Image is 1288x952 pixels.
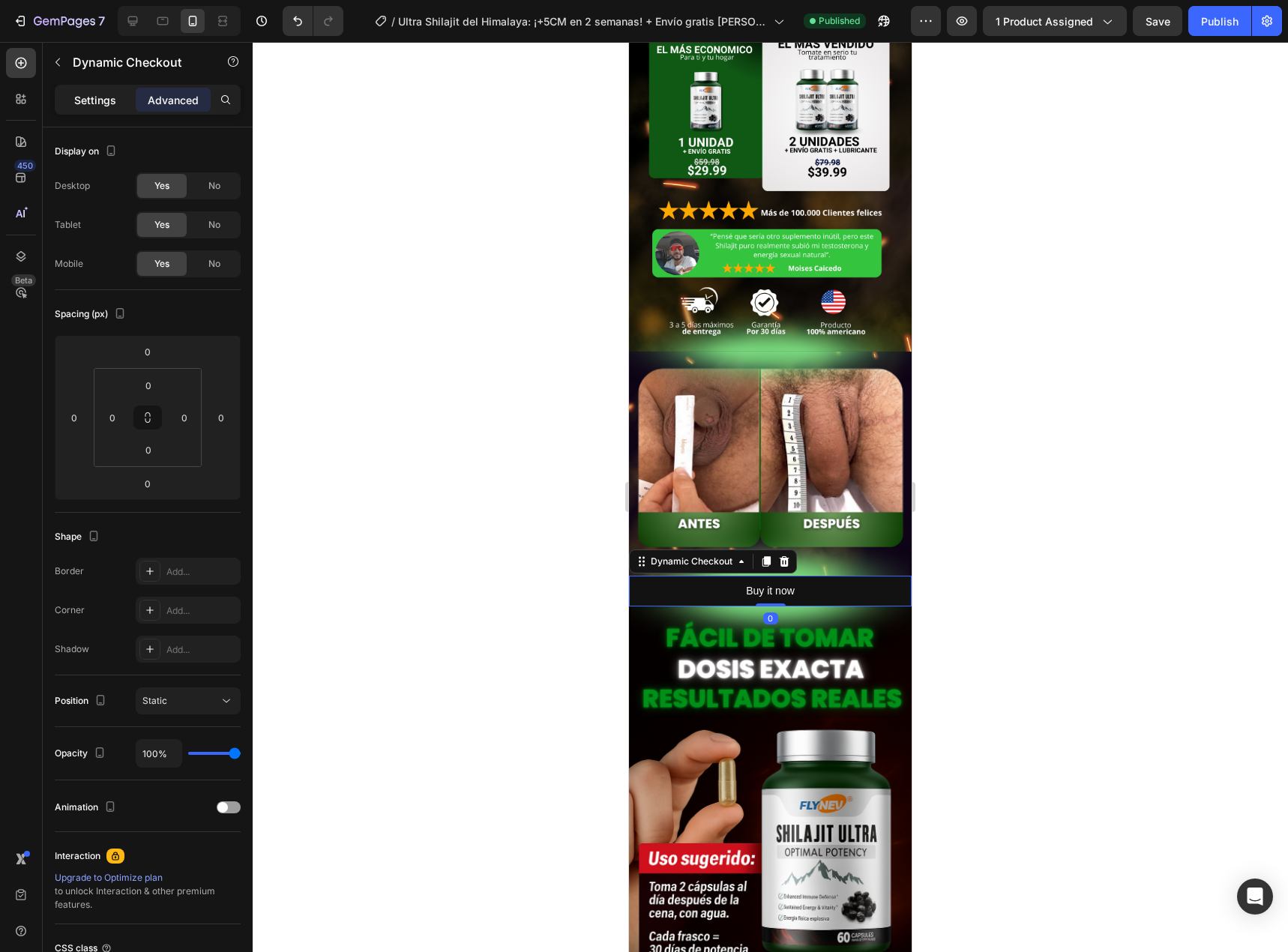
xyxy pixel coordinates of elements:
input: 0px [101,406,124,429]
div: Tablet [55,218,81,232]
p: 7 [98,12,105,30]
input: 0px [133,374,163,397]
div: Shadow [55,642,89,656]
span: Save [1146,15,1170,28]
div: 450 [14,160,36,172]
span: 1 product assigned [996,13,1093,29]
span: Yes [154,257,169,271]
div: Interaction [55,849,100,863]
button: Save [1133,6,1182,36]
p: Dynamic Checkout [73,53,200,71]
input: 0 [133,472,163,495]
input: 0 [63,406,85,429]
div: Animation [55,798,119,818]
div: Position [55,691,109,711]
span: No [208,257,220,271]
div: Display on [55,142,120,162]
div: Add... [166,643,237,657]
span: No [208,218,220,232]
div: Border [55,564,84,578]
p: Settings [74,92,116,108]
div: to unlock Interaction & other premium features. [55,871,241,912]
div: Undo/Redo [283,6,343,36]
input: 0px [133,439,163,461]
p: Advanced [148,92,199,108]
div: Shape [55,527,103,547]
span: No [208,179,220,193]
input: 0 [210,406,232,429]
div: Add... [166,604,237,618]
button: Static [136,687,241,714]
span: Ultra Shilajit del Himalaya: ¡+5CM en 2 semanas! + Envío gratis [PERSON_NAME] [398,13,768,29]
input: 0 [133,340,163,363]
input: 0px [173,406,196,429]
div: Opacity [55,744,109,764]
button: 1 product assigned [983,6,1127,36]
span: Yes [154,179,169,193]
div: Publish [1201,13,1239,29]
span: Published [819,14,860,28]
input: Auto [136,740,181,767]
button: 7 [6,6,112,36]
div: Mobile [55,257,83,271]
div: Add... [166,565,237,579]
div: Corner [55,603,85,617]
button: Publish [1188,6,1251,36]
span: / [391,13,395,29]
span: Yes [154,218,169,232]
iframe: Design area [629,42,912,952]
div: Beta [11,274,36,286]
div: Upgrade to Optimize plan [55,871,241,885]
div: Open Intercom Messenger [1237,879,1273,915]
div: Spacing (px) [55,304,129,325]
div: Desktop [55,179,90,193]
span: Static [142,695,167,706]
